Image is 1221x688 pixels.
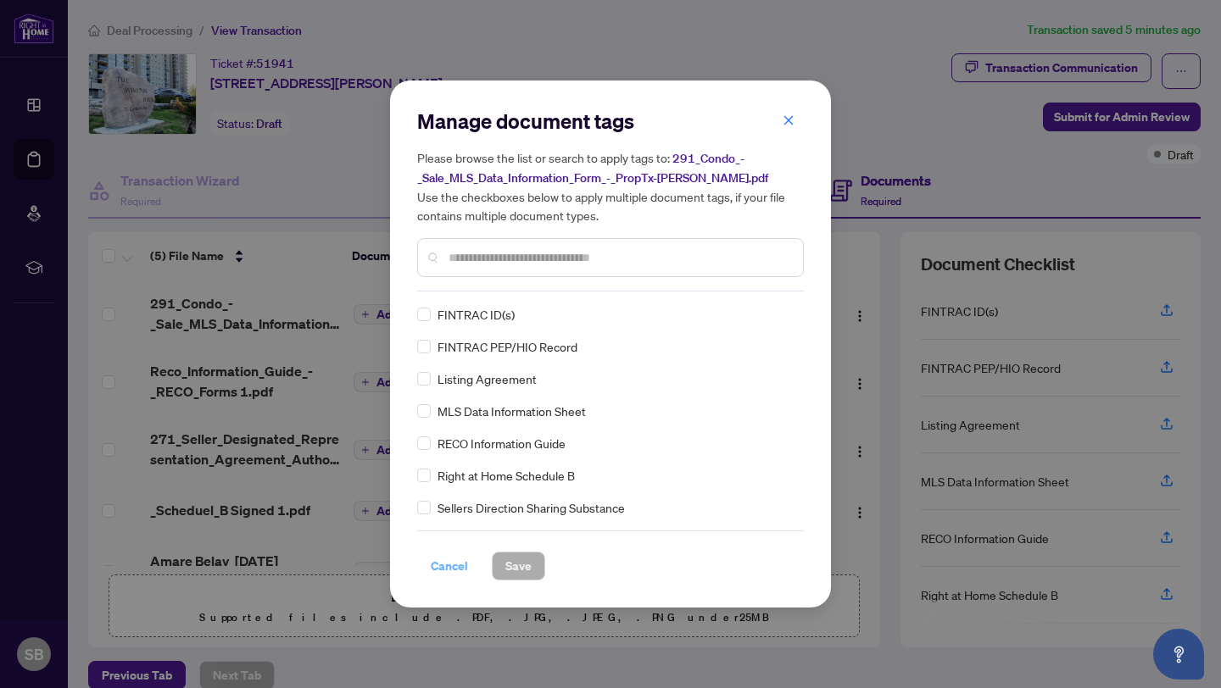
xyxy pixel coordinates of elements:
span: Sellers Direction Sharing Substance [438,498,625,517]
span: MLS Data Information Sheet [438,402,586,420]
span: FINTRAC PEP/HIO Record [438,337,577,356]
span: RECO Information Guide [438,434,566,452]
span: close [783,114,794,126]
span: Right at Home Schedule B [438,466,575,485]
button: Save [492,552,545,580]
button: Open asap [1153,629,1204,680]
span: Listing Agreement [438,369,537,388]
button: Cancel [417,552,482,580]
span: FINTRAC ID(s) [438,305,515,324]
h5: Please browse the list or search to apply tags to: Use the checkboxes below to apply multiple doc... [417,148,804,225]
h2: Manage document tags [417,108,804,135]
span: Cancel [431,552,468,580]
